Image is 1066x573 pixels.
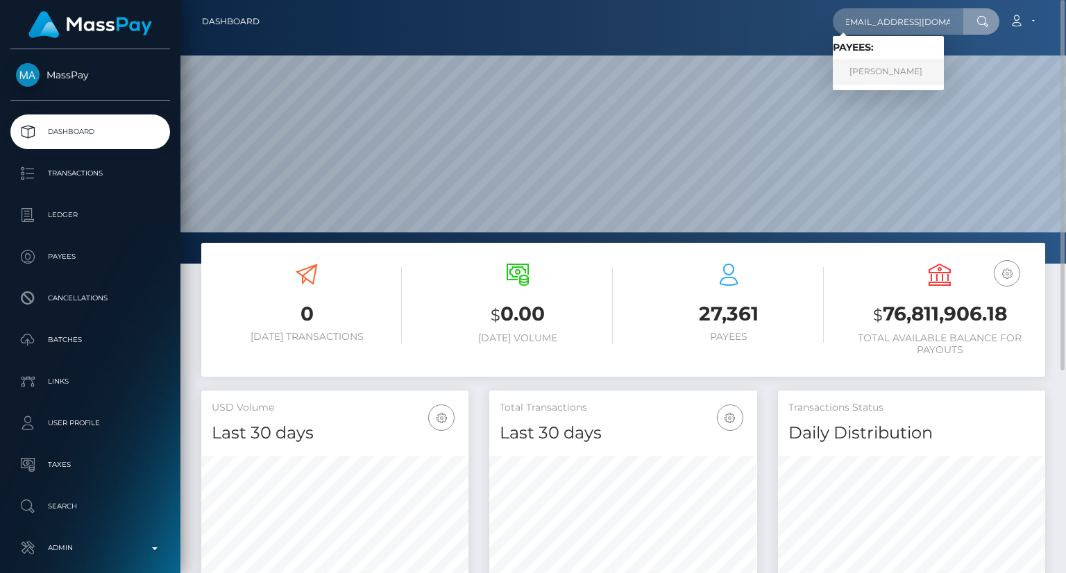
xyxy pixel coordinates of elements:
[500,421,746,445] h4: Last 30 days
[491,305,500,325] small: $
[10,323,170,357] a: Batches
[10,69,170,81] span: MassPay
[16,163,164,184] p: Transactions
[10,531,170,565] a: Admin
[16,288,164,309] p: Cancellations
[16,454,164,475] p: Taxes
[845,332,1035,356] h6: Total Available Balance for Payouts
[10,239,170,274] a: Payees
[212,300,402,327] h3: 0
[16,413,164,434] p: User Profile
[423,332,613,344] h6: [DATE] Volume
[634,331,824,343] h6: Payees
[788,421,1035,445] h4: Daily Distribution
[833,8,963,35] input: Search...
[16,121,164,142] p: Dashboard
[16,371,164,392] p: Links
[202,7,260,36] a: Dashboard
[16,330,164,350] p: Batches
[16,205,164,225] p: Ledger
[10,281,170,316] a: Cancellations
[212,401,458,415] h5: USD Volume
[212,421,458,445] h4: Last 30 days
[833,42,944,53] h6: Payees:
[10,447,170,482] a: Taxes
[28,11,152,38] img: MassPay Logo
[10,406,170,441] a: User Profile
[212,331,402,343] h6: [DATE] Transactions
[10,156,170,191] a: Transactions
[634,300,824,327] h3: 27,361
[16,63,40,87] img: MassPay
[423,300,613,329] h3: 0.00
[10,198,170,232] a: Ledger
[10,489,170,524] a: Search
[788,401,1035,415] h5: Transactions Status
[845,300,1035,329] h3: 76,811,906.18
[500,401,746,415] h5: Total Transactions
[16,538,164,558] p: Admin
[16,496,164,517] p: Search
[10,364,170,399] a: Links
[10,114,170,149] a: Dashboard
[833,59,944,85] a: [PERSON_NAME]
[16,246,164,267] p: Payees
[873,305,883,325] small: $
